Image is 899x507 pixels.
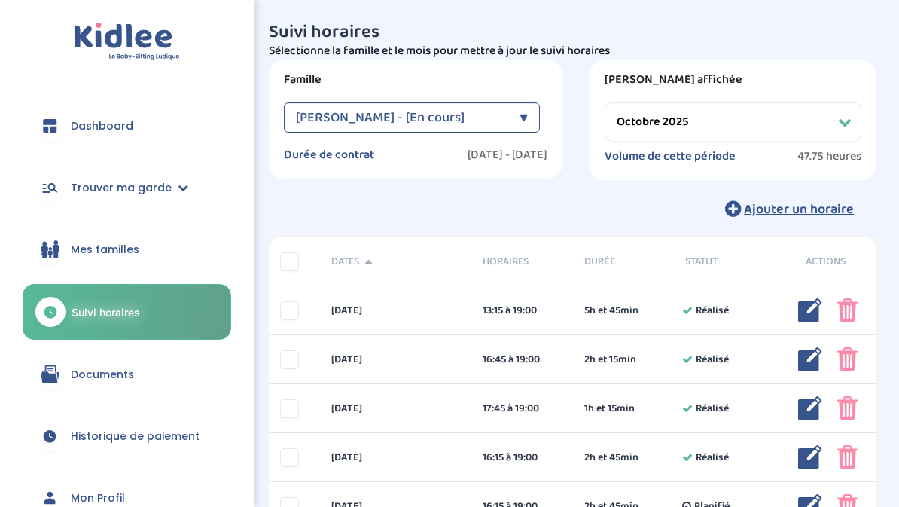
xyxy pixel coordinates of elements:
label: Volume de cette période [605,149,736,164]
h3: Suivi horaires [269,23,876,42]
div: Statut [674,254,775,270]
div: Dates [320,254,472,270]
div: [DATE] [320,303,472,319]
div: 16:45 à 19:00 [483,352,561,368]
label: [DATE] - [DATE] [468,148,547,163]
span: 5h et 45min [584,303,638,319]
span: 2h et 45min [584,450,638,466]
div: Durée [573,254,674,270]
img: modifier_bleu.png [798,298,822,322]
label: [PERSON_NAME] affichée [605,72,861,87]
a: Historique de paiement [23,409,231,463]
label: Durée de contrat [284,148,374,163]
img: poubelle_rose.png [837,298,858,322]
span: 2h et 15min [584,352,636,368]
span: Mes familles [71,242,139,258]
img: poubelle_rose.png [837,396,858,420]
span: Réalisé [696,401,729,417]
button: Ajouter un horaire [702,192,876,225]
a: Suivi horaires [23,284,231,340]
a: Documents [23,347,231,402]
span: Réalisé [696,303,729,319]
span: 47.75 heures [797,149,861,164]
div: 16:15 à 19:00 [483,450,561,466]
span: Documents [71,367,134,383]
div: Actions [776,254,876,270]
img: logo.svg [74,23,180,61]
a: Dashboard [23,99,231,153]
span: Ajouter un horaire [744,199,854,220]
span: Dashboard [71,118,133,134]
div: 13:15 à 19:00 [483,303,561,319]
span: Mon Profil [71,490,125,506]
div: [DATE] [320,401,472,417]
a: Mes familles [23,222,231,276]
span: Historique de paiement [71,429,200,444]
a: Trouver ma garde [23,160,231,215]
img: modifier_bleu.png [798,396,822,420]
span: 1h et 15min [584,401,635,417]
div: [DATE] [320,352,472,368]
span: Réalisé [696,450,729,466]
span: Trouver ma garde [71,180,172,196]
div: 17:45 à 19:00 [483,401,561,417]
p: Sélectionne la famille et le mois pour mettre à jour le suivi horaires [269,42,876,60]
img: poubelle_rose.png [837,347,858,371]
img: modifier_bleu.png [798,445,822,469]
div: [DATE] [320,450,472,466]
span: Suivi horaires [72,304,140,320]
div: ▼ [520,102,528,133]
img: poubelle_rose.png [837,445,858,469]
span: [PERSON_NAME] - [En cours] [296,102,465,133]
span: Réalisé [696,352,729,368]
img: modifier_bleu.png [798,347,822,371]
label: Famille [284,72,547,87]
span: Horaires [483,254,561,270]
